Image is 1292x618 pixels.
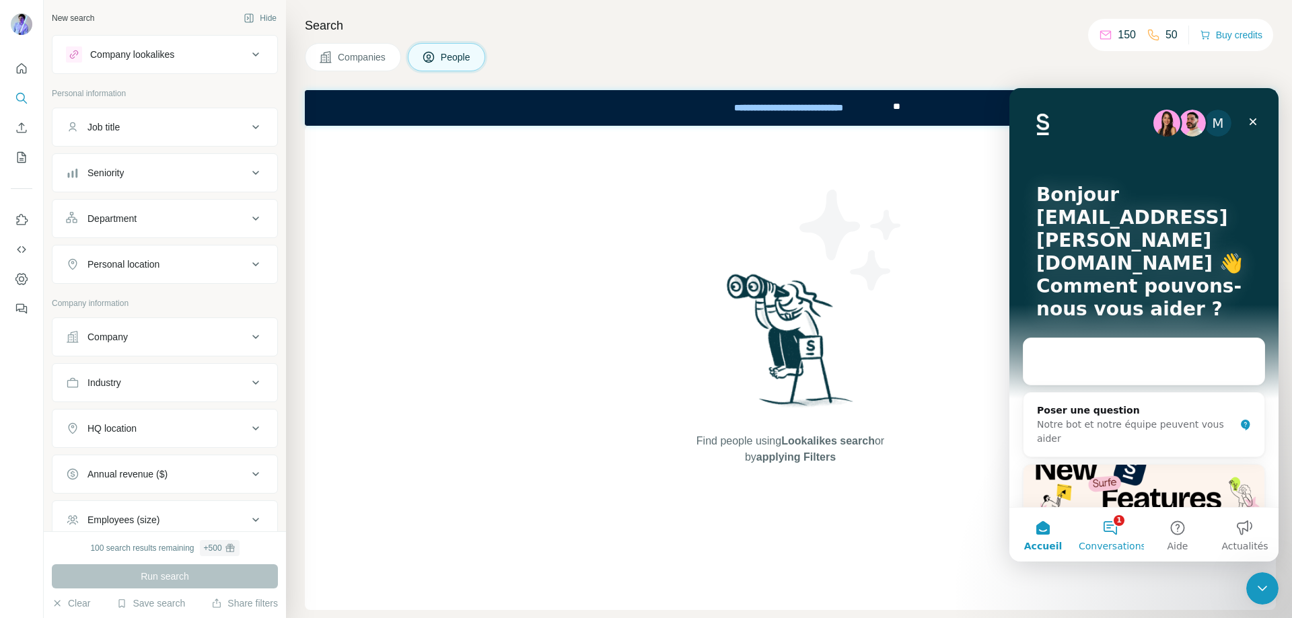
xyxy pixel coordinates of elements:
h4: Search [305,16,1276,35]
span: Find people using or by [682,433,898,465]
span: Companies [338,50,387,64]
div: Annual revenue ($) [87,467,168,481]
button: Personal location [52,248,277,280]
div: Company lookalikes [90,48,174,61]
img: Surfe Illustration - Stars [791,180,912,301]
button: Job title [52,111,277,143]
span: applying Filters [756,451,836,463]
p: 50 [1165,27,1178,43]
button: Dashboard [11,267,32,291]
span: Conversations [69,453,137,463]
button: Department [52,202,277,235]
span: Lookalikes search [781,435,875,447]
button: HQ location [52,412,277,445]
button: Annual revenue ($) [52,458,277,490]
div: New Surfe features! [13,376,256,547]
button: Seniority [52,157,277,189]
button: Feedback [11,297,32,321]
div: Job title [87,120,120,134]
div: Personal location [87,258,159,271]
p: 150 [1118,27,1136,43]
button: Hide [234,8,286,28]
button: Share filters [211,596,278,610]
div: Company [87,330,128,344]
span: Accueil [15,453,53,463]
button: Company [52,321,277,353]
button: Actualités [202,420,269,473]
button: Save search [116,596,185,610]
button: Search [11,86,32,110]
iframe: Banner [305,90,1276,126]
span: Actualités [212,453,258,463]
div: HQ location [87,422,137,435]
div: 100 search results remaining [90,540,239,556]
button: Employees (size) [52,504,277,536]
div: New search [52,12,94,24]
button: Buy credits [1200,26,1262,44]
div: + 500 [204,542,222,554]
button: My lists [11,145,32,169]
div: Employees (size) [87,513,159,527]
div: Department [87,212,137,225]
button: Industry [52,366,277,399]
button: Use Surfe API [11,237,32,262]
img: Surfe Illustration - Woman searching with binoculars [721,270,861,420]
button: Conversations [67,420,135,473]
p: Company information [52,297,278,309]
button: Clear [52,596,90,610]
iframe: Intercom live chat [1009,88,1279,562]
img: Avatar [11,13,32,35]
div: Fermer [231,22,256,46]
button: Aide [135,420,202,473]
div: Seniority [87,166,124,180]
span: Aide [158,453,179,463]
iframe: Intercom live chat [1246,572,1279,605]
button: Use Surfe on LinkedIn [11,208,32,232]
div: Industry [87,376,121,389]
p: Personal information [52,87,278,100]
span: People [441,50,472,64]
button: Quick start [11,56,32,81]
img: New Surfe features! [14,377,255,471]
button: Company lookalikes [52,38,277,71]
button: Enrich CSV [11,116,32,140]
